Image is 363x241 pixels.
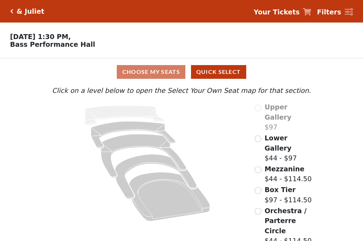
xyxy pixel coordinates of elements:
[265,165,304,173] span: Mezzanine
[265,185,312,205] label: $97 - $114.50
[265,102,313,132] label: $97
[17,7,44,15] h5: & Juliet
[191,65,246,79] button: Quick Select
[10,9,13,14] a: Click here to go back to filters
[265,103,291,121] span: Upper Gallery
[265,133,313,163] label: $44 - $97
[254,8,300,16] strong: Your Tickets
[254,7,311,17] a: Your Tickets
[317,7,353,17] a: Filters
[265,207,306,235] span: Orchestra / Parterre Circle
[265,134,291,152] span: Lower Gallery
[85,106,165,125] path: Upper Gallery - Seats Available: 0
[265,164,312,184] label: $44 - $114.50
[317,8,341,16] strong: Filters
[265,186,295,194] span: Box Tier
[129,172,210,221] path: Orchestra / Parterre Circle - Seats Available: 147
[50,85,313,96] p: Click on a level below to open the Select Your Own Seat map for that section.
[91,121,176,148] path: Lower Gallery - Seats Available: 146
